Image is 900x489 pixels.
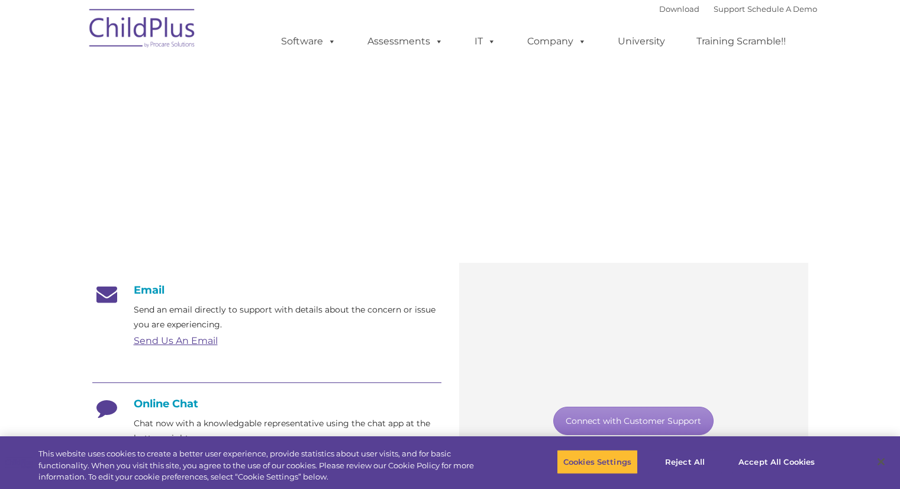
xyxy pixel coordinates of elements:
[92,397,441,410] h4: Online Chat
[868,449,894,475] button: Close
[553,407,714,435] a: Connect with Customer Support
[648,449,722,474] button: Reject All
[269,30,348,53] a: Software
[606,30,677,53] a: University
[685,30,798,53] a: Training Scramble!!
[515,30,598,53] a: Company
[134,335,218,346] a: Send Us An Email
[134,416,441,446] p: Chat now with a knowledgable representative using the chat app at the bottom right.
[659,4,699,14] a: Download
[659,4,817,14] font: |
[557,449,638,474] button: Cookies Settings
[732,449,821,474] button: Accept All Cookies
[134,303,441,332] p: Send an email directly to support with details about the concern or issue you are experiencing.
[714,4,745,14] a: Support
[92,284,441,297] h4: Email
[83,1,202,60] img: ChildPlus by Procare Solutions
[356,30,455,53] a: Assessments
[463,30,508,53] a: IT
[747,4,817,14] a: Schedule A Demo
[38,448,495,483] div: This website uses cookies to create a better user experience, provide statistics about user visit...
